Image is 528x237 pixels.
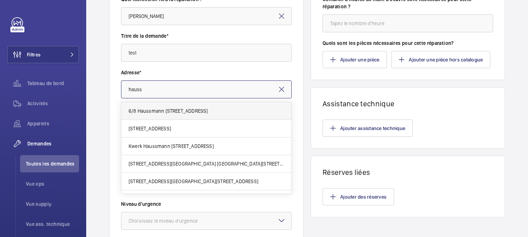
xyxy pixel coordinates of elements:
span: [STREET_ADDRESS][GEOGRAPHIC_DATA] [GEOGRAPHIC_DATA][STREET_ADDRESS] [129,160,284,167]
input: Entrez l'adresse [121,80,292,98]
span: Vue ass. technique [26,220,79,228]
span: Vue supply [26,200,79,208]
label: Adresse* [121,69,292,76]
button: Ajouter assistance technique [323,120,413,137]
h1: Réserves liées [323,168,493,177]
button: Ajouter des réserves [323,188,394,205]
button: Filtres [7,46,79,63]
span: Vue ops [26,180,79,187]
h1: Assistance technique [323,99,493,108]
input: Tapez le titre de la demande [121,44,292,62]
button: Ajouter une pièce hors catalogue [391,51,490,68]
label: Niveau d'urgence [121,200,292,208]
span: 6/8 Haussmann [STREET_ADDRESS] [129,107,208,115]
span: [STREET_ADDRESS][GEOGRAPHIC_DATA][STREET_ADDRESS] [129,178,258,185]
span: [STREET_ADDRESS] [129,125,171,132]
span: Demandes [27,140,79,147]
label: Quels sont les pièces nécessaires pour cette réparation? [323,39,493,47]
span: Toutes les demandes [26,160,79,167]
span: Tableau de bord [27,80,79,87]
div: Choisissez le niveau d'urgence [129,217,216,224]
span: Activités [27,100,79,107]
button: Ajouter une pièce [323,51,387,68]
label: Titre de la demande* [121,32,292,39]
input: Tapez le nombre d'heure [323,14,493,32]
input: Sélectionner le technicien [121,7,292,25]
span: Kwerk Haussmann [STREET_ADDRESS] [129,143,214,150]
span: Appareils [27,120,79,127]
span: Filtres [27,51,41,58]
